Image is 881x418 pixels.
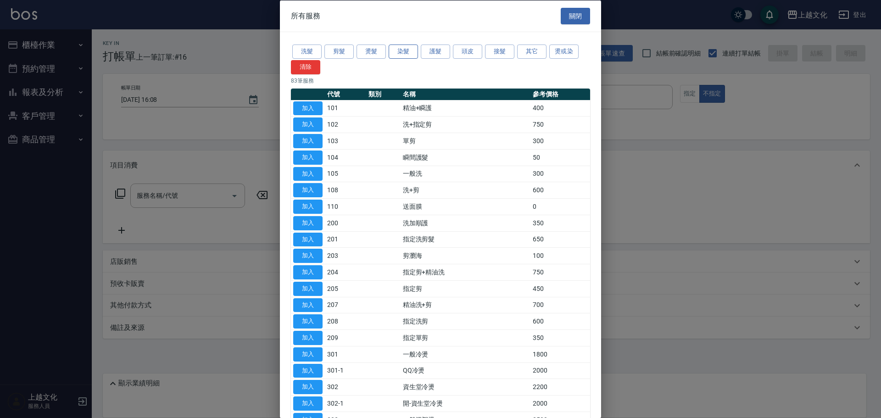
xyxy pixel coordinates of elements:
td: 400 [530,100,590,117]
td: 600 [530,313,590,329]
td: 750 [530,264,590,280]
td: 2000 [530,362,590,379]
td: 一般洗 [401,166,531,182]
button: 護髮 [421,45,450,59]
button: 加入 [293,298,323,312]
td: 2000 [530,395,590,412]
td: 700 [530,297,590,313]
td: 108 [325,182,366,198]
th: 參考價格 [530,88,590,100]
td: 104 [325,149,366,166]
th: 類別 [366,88,401,100]
button: 加入 [293,265,323,279]
button: 加入 [293,167,323,181]
button: 加入 [293,347,323,361]
button: 燙髮 [357,45,386,59]
td: 105 [325,166,366,182]
td: 資生堂冷燙 [401,379,531,395]
button: 洗髮 [292,45,322,59]
td: 0 [530,198,590,215]
td: 單剪 [401,133,531,149]
p: 83 筆服務 [291,76,590,84]
td: 洗+指定剪 [401,116,531,133]
button: 接髮 [485,45,514,59]
button: 加入 [293,101,323,115]
button: 加入 [293,183,323,197]
span: 所有服務 [291,11,320,20]
td: 100 [530,247,590,264]
button: 加入 [293,380,323,394]
td: 204 [325,264,366,280]
button: 燙或染 [549,45,579,59]
td: 103 [325,133,366,149]
td: 110 [325,198,366,215]
td: 指定單剪 [401,329,531,346]
td: 開-資生堂冷燙 [401,395,531,412]
td: 剪瀏海 [401,247,531,264]
td: QQ冷燙 [401,362,531,379]
td: 300 [530,133,590,149]
td: 2200 [530,379,590,395]
td: 450 [530,280,590,297]
td: 301 [325,346,366,362]
td: 207 [325,297,366,313]
td: 301-1 [325,362,366,379]
td: 200 [325,215,366,231]
td: 一般冷燙 [401,346,531,362]
button: 加入 [293,249,323,263]
button: 加入 [293,314,323,329]
td: 650 [530,231,590,248]
button: 加入 [293,150,323,164]
td: 302 [325,379,366,395]
td: 203 [325,247,366,264]
td: 750 [530,116,590,133]
td: 精油洗+剪 [401,297,531,313]
td: 指定剪+精油洗 [401,264,531,280]
button: 關閉 [561,7,590,24]
button: 頭皮 [453,45,482,59]
td: 指定剪 [401,280,531,297]
button: 加入 [293,216,323,230]
button: 加入 [293,281,323,295]
td: 1800 [530,346,590,362]
button: 加入 [293,200,323,214]
td: 102 [325,116,366,133]
td: 209 [325,329,366,346]
td: 300 [530,166,590,182]
button: 加入 [293,117,323,132]
td: 瞬間護髮 [401,149,531,166]
td: 208 [325,313,366,329]
td: 201 [325,231,366,248]
td: 205 [325,280,366,297]
button: 剪髮 [324,45,354,59]
td: 101 [325,100,366,117]
td: 指定洗剪 [401,313,531,329]
td: 50 [530,149,590,166]
td: 指定洗剪髮 [401,231,531,248]
td: 洗加順護 [401,215,531,231]
button: 染髮 [389,45,418,59]
td: 精油+瞬護 [401,100,531,117]
button: 加入 [293,232,323,246]
button: 加入 [293,134,323,148]
td: 600 [530,182,590,198]
button: 加入 [293,331,323,345]
td: 350 [530,329,590,346]
button: 其它 [517,45,546,59]
td: 送面膜 [401,198,531,215]
th: 代號 [325,88,366,100]
td: 洗+剪 [401,182,531,198]
td: 302-1 [325,395,366,412]
button: 加入 [293,396,323,411]
button: 清除 [291,60,320,74]
th: 名稱 [401,88,531,100]
td: 350 [530,215,590,231]
button: 加入 [293,363,323,378]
